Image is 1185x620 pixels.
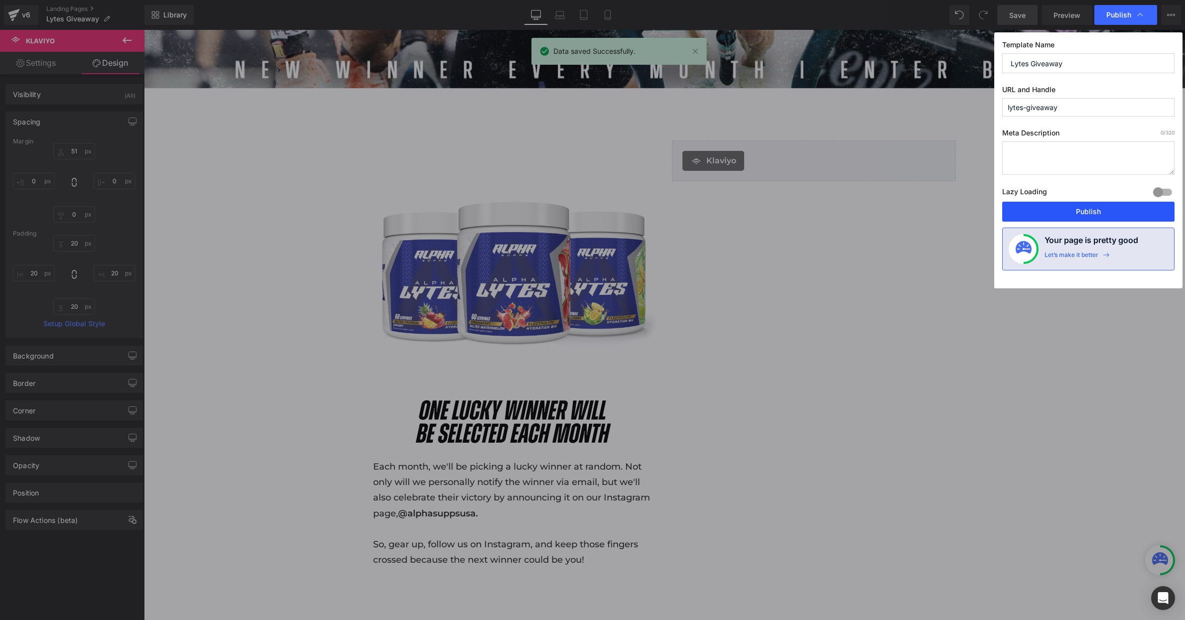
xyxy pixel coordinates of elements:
span: Klaviyo [562,125,592,137]
label: Meta Description [1002,128,1175,141]
span: /320 [1161,129,1175,135]
strong: @alphasuppsusa. [254,478,334,489]
label: URL and Handle [1002,85,1175,98]
div: Let’s make it better [1045,251,1098,264]
h4: Your page is pretty good [1045,234,1138,251]
span: 0 [1161,129,1164,135]
span: Publish [1106,10,1131,19]
label: Lazy Loading [1002,185,1047,202]
div: Open Intercom Messenger [1151,586,1175,610]
label: Template Name [1002,40,1175,53]
button: Publish [1002,202,1175,222]
img: onboarding-status.svg [1016,241,1032,257]
p: Each month, we'll be picking a lucky winner at random. Not only will we personally notify the win... [229,429,513,538]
